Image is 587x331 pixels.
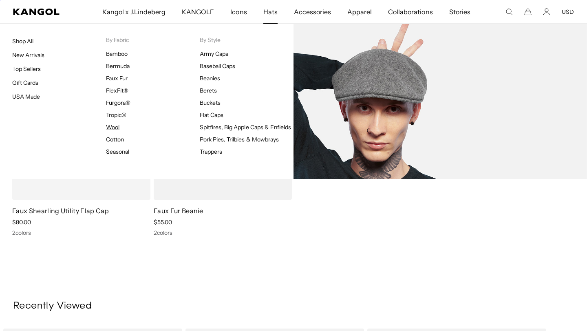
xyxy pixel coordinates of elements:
a: Top Sellers [12,65,41,73]
a: Faux Shearling Utility Flap Cap [12,207,109,215]
a: Flat Caps [200,111,223,119]
a: Cotton [106,136,124,143]
summary: Search here [505,8,513,15]
a: Spitfires, Big Apple Caps & Enfields [200,124,291,131]
a: Seasonal [106,148,129,155]
p: By Fabric [106,36,200,44]
a: Account [543,8,550,15]
a: Faux Fur Beanie [154,207,203,215]
a: Faux Fur [106,75,128,82]
a: Berets [200,87,217,94]
button: Cart [524,8,532,15]
span: $80.00 [12,218,31,226]
a: USA Made [12,93,40,100]
img: Wool_028e3313-e10c-4b94-af61-5be076c8f612.jpg [293,24,587,179]
a: Tropic® [106,111,126,119]
div: 2 colors [154,229,292,236]
a: Pork Pies, Trilbies & Mowbrays [200,136,279,143]
a: Wool [106,124,119,131]
a: Furgora® [106,99,130,106]
button: USD [562,8,574,15]
a: Baseball Caps [200,62,235,70]
a: Trappers [200,148,222,155]
p: By Style [200,36,293,44]
a: Kangol [13,9,67,15]
a: Buckets [200,99,221,106]
a: Beanies [200,75,220,82]
span: $55.00 [154,218,172,226]
a: New Arrivals [12,51,44,59]
a: Shop All [12,38,33,45]
h3: Recently Viewed [13,300,574,312]
a: FlexFit® [106,87,128,94]
a: Army Caps [200,50,228,57]
a: Gift Cards [12,79,38,86]
a: Bamboo [106,50,128,57]
a: Bermuda [106,62,130,70]
div: 2 colors [12,229,150,236]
